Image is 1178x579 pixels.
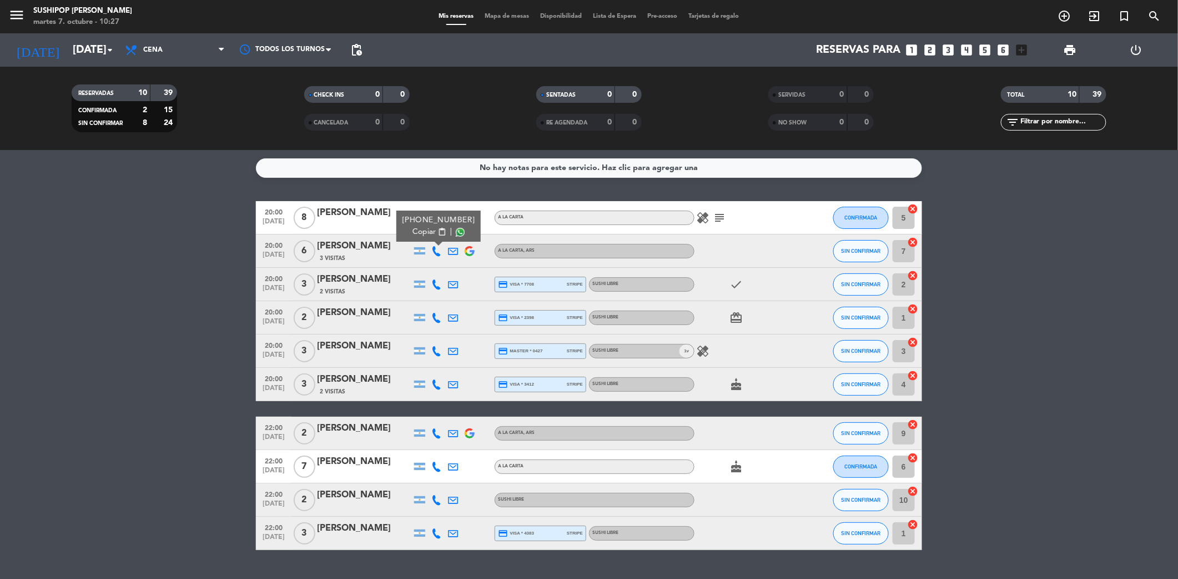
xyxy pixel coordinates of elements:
[78,108,117,113] span: CONFIRMADA
[498,431,535,435] span: A LA CARTA
[696,211,709,224] i: healing
[1068,91,1076,98] strong: 10
[450,226,452,238] span: |
[260,238,288,251] span: 20:00
[833,273,889,296] button: SIN CONFIRMAR
[592,315,618,320] span: SUSHI LIBRE
[842,497,881,503] span: SIN CONFIRMAR
[978,43,992,57] i: looks_5
[833,207,889,229] button: CONFIRMADA
[865,118,872,126] strong: 0
[684,347,687,355] span: 1
[842,281,881,287] span: SIN CONFIRMAR
[317,239,411,253] div: [PERSON_NAME]
[138,89,147,97] strong: 10
[260,487,288,500] span: 22:00
[833,307,889,329] button: SIN CONFIRMAR
[679,345,694,358] span: v
[164,89,175,97] strong: 39
[317,372,411,387] div: [PERSON_NAME]
[260,305,288,318] span: 20:00
[1148,9,1161,23] i: search
[833,373,889,396] button: SIN CONFIRMAR
[294,240,315,262] span: 6
[1008,92,1025,98] span: TOTAL
[904,43,919,57] i: looks_one
[842,348,881,354] span: SIN CONFIRMAR
[729,378,743,391] i: cake
[592,348,618,353] span: SUSHI LIBRE
[833,489,889,511] button: SIN CONFIRMAR
[78,121,123,126] span: SIN CONFIRMAR
[1006,116,1020,129] i: filter_list
[317,339,411,353] div: [PERSON_NAME]
[314,92,345,98] span: CHECK INS
[1103,33,1170,67] div: LOG OUT
[294,307,315,329] span: 2
[498,380,508,390] i: credit_card
[412,226,436,238] span: Copiar
[317,521,411,536] div: [PERSON_NAME]
[400,91,407,98] strong: 0
[592,382,618,386] span: SUSHI LIBRE
[642,13,683,19] span: Pre-acceso
[143,106,147,114] strong: 2
[567,530,583,537] span: stripe
[465,246,475,256] img: google-logo.png
[1014,43,1029,57] i: add_box
[8,7,25,27] button: menu
[314,120,349,126] span: CANCELADA
[260,338,288,351] span: 20:00
[845,214,878,221] span: CONFIRMADA
[260,272,288,284] span: 20:00
[498,464,523,468] span: A LA CARTA
[908,203,919,214] i: cancel
[523,431,535,435] span: , ARS
[317,206,411,220] div: [PERSON_NAME]
[840,91,844,98] strong: 0
[778,92,806,98] span: SERVIDAS
[320,254,345,263] span: 3 Visitas
[567,347,583,355] span: stripe
[8,7,25,23] i: menu
[260,284,288,297] span: [DATE]
[908,519,919,530] i: cancel
[1020,116,1106,128] input: Filtrar por nombre...
[1118,9,1131,23] i: turned_in_not
[592,282,618,286] span: SUSHI LIBRE
[294,422,315,445] span: 2
[164,106,175,114] strong: 15
[833,422,889,445] button: SIN CONFIRMAR
[317,306,411,320] div: [PERSON_NAME]
[260,421,288,433] span: 22:00
[498,248,535,253] span: A LA CARTA
[498,279,508,289] i: credit_card
[260,351,288,364] span: [DATE]
[33,6,132,17] div: Sushipop [PERSON_NAME]
[588,13,642,19] span: Lista de Espera
[317,455,411,469] div: [PERSON_NAME]
[294,373,315,396] span: 3
[375,91,380,98] strong: 0
[260,385,288,397] span: [DATE]
[375,118,380,126] strong: 0
[317,488,411,502] div: [PERSON_NAME]
[260,372,288,385] span: 20:00
[498,497,524,502] span: SUSHI LIBRE
[833,522,889,545] button: SIN CONFIRMAR
[908,270,919,281] i: cancel
[317,421,411,436] div: [PERSON_NAME]
[498,528,534,538] span: visa * 4383
[633,91,640,98] strong: 0
[908,370,919,381] i: cancel
[103,43,117,57] i: arrow_drop_down
[908,419,919,430] i: cancel
[438,228,446,236] span: content_paste
[402,214,475,226] div: [PHONE_NUMBER]
[778,120,807,126] span: NO SHOW
[842,530,881,536] span: SIN CONFIRMAR
[320,287,345,296] span: 2 Visitas
[434,13,480,19] span: Mis reservas
[696,345,709,358] i: healing
[317,272,411,287] div: [PERSON_NAME]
